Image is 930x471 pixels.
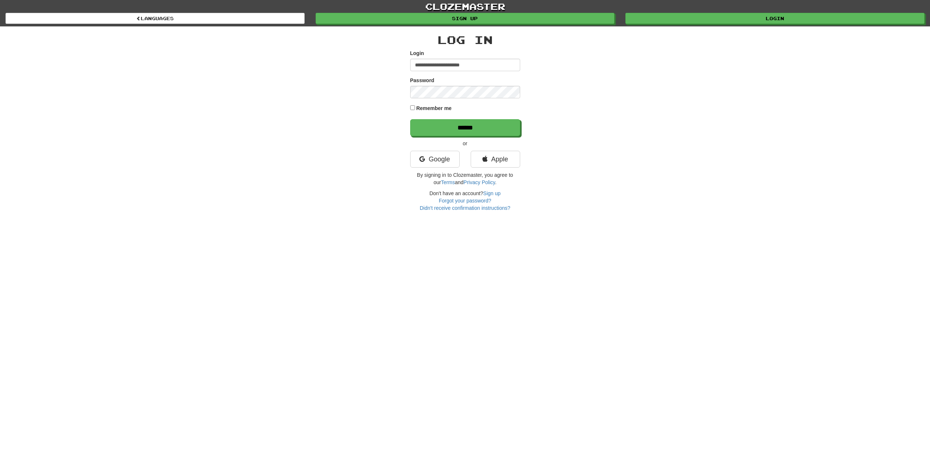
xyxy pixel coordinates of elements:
[316,13,615,24] a: Sign up
[420,205,510,211] a: Didn't receive confirmation instructions?
[483,190,500,196] a: Sign up
[441,179,455,185] a: Terms
[410,190,520,212] div: Don't have an account?
[410,50,424,57] label: Login
[416,105,452,112] label: Remember me
[410,34,520,46] h2: Log In
[625,13,925,24] a: Login
[5,13,305,24] a: Languages
[410,140,520,147] p: or
[439,198,491,204] a: Forgot your password?
[410,171,520,186] p: By signing in to Clozemaster, you agree to our and .
[463,179,495,185] a: Privacy Policy
[471,151,520,168] a: Apple
[410,77,434,84] label: Password
[410,151,460,168] a: Google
